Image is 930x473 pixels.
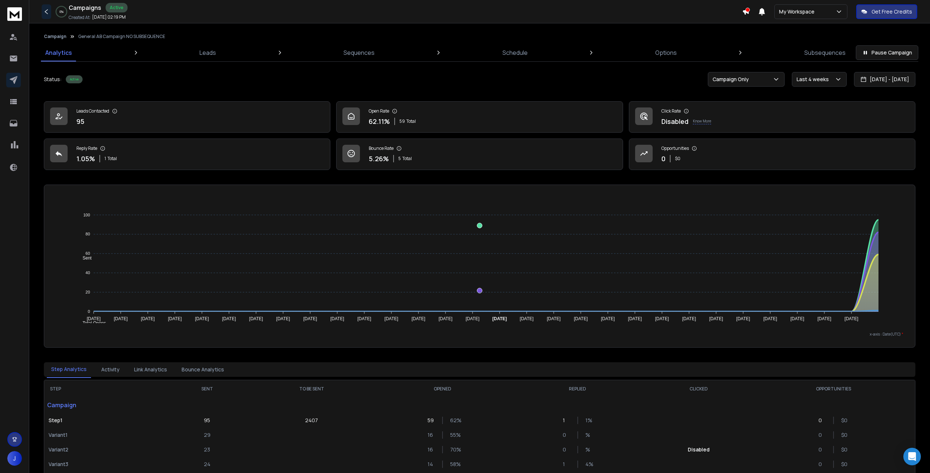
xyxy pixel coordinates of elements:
[44,34,67,39] button: Campaign
[661,145,689,151] p: Opportunities
[903,448,921,465] div: Open Intercom Messenger
[841,431,849,439] p: $ 0
[763,316,777,321] tspan: [DATE]
[222,316,236,321] tspan: [DATE]
[585,461,593,468] p: 4 %
[92,14,126,20] p: [DATE] 02:19 PM
[682,316,696,321] tspan: [DATE]
[661,116,688,126] p: Disabled
[195,316,209,321] tspan: [DATE]
[651,44,681,61] a: Options
[645,380,752,398] th: CLICKED
[276,316,290,321] tspan: [DATE]
[69,3,101,12] h1: Campaigns
[709,316,723,321] tspan: [DATE]
[563,461,570,468] p: 1
[7,451,22,466] button: J
[655,48,677,57] p: Options
[204,461,210,468] p: 24
[249,316,263,321] tspan: [DATE]
[177,362,228,378] button: Bounce Analytics
[130,362,171,378] button: Link Analytics
[76,145,97,151] p: Reply Rate
[841,417,849,424] p: $ 0
[752,380,915,398] th: OPPORTUNITIES
[736,316,750,321] tspan: [DATE]
[76,108,109,114] p: Leads Contacted
[69,15,91,20] p: Created At:
[675,156,680,162] p: $ 0
[76,154,95,164] p: 1.05 %
[86,251,90,256] tspan: 60
[166,380,248,398] th: SENT
[369,116,390,126] p: 62.11 %
[428,431,435,439] p: 16
[466,316,479,321] tspan: [DATE]
[428,461,435,468] p: 14
[49,431,162,439] p: Variant 1
[86,270,90,275] tspan: 40
[844,316,858,321] tspan: [DATE]
[44,101,330,133] a: Leads Contacted95
[563,431,570,439] p: 0
[45,48,72,57] p: Analytics
[97,362,124,378] button: Activity
[330,316,344,321] tspan: [DATE]
[336,101,623,133] a: Open Rate62.11%59Total
[502,48,528,57] p: Schedule
[819,417,826,424] p: 0
[339,44,379,61] a: Sequences
[305,417,318,424] p: 2407
[563,446,570,453] p: 0
[168,316,182,321] tspan: [DATE]
[841,446,849,453] p: $ 0
[450,446,458,453] p: 70 %
[492,316,507,321] tspan: [DATE]
[655,316,669,321] tspan: [DATE]
[819,461,826,468] p: 0
[790,316,804,321] tspan: [DATE]
[450,417,458,424] p: 62 %
[66,75,83,83] div: Active
[411,316,425,321] tspan: [DATE]
[204,431,210,439] p: 29
[195,44,220,61] a: Leads
[44,139,330,170] a: Reply Rate1.05%1Total
[44,398,166,412] p: Campaign
[343,48,375,57] p: Sequences
[406,118,416,124] span: Total
[77,321,106,326] span: Total Opens
[49,446,162,453] p: Variant 2
[114,316,128,321] tspan: [DATE]
[60,10,64,14] p: 0 %
[585,446,593,453] p: %
[402,156,412,162] span: Total
[49,417,162,424] p: Step 1
[779,8,817,15] p: My Workspace
[86,232,90,236] tspan: 80
[141,316,155,321] tspan: [DATE]
[856,45,918,60] button: Pause Campaign
[817,316,831,321] tspan: [DATE]
[574,316,588,321] tspan: [DATE]
[336,139,623,170] a: Bounce Rate5.26%5Total
[398,156,401,162] span: 5
[47,361,91,378] button: Step Analytics
[200,48,216,57] p: Leads
[450,431,458,439] p: 55 %
[204,446,210,453] p: 23
[44,380,166,398] th: STEP
[106,3,128,12] div: Active
[661,108,681,114] p: Click Rate
[248,380,375,398] th: TO BE SENT
[856,4,917,19] button: Get Free Credits
[693,118,711,124] p: Know More
[77,256,92,261] span: Sent
[629,139,915,170] a: Opportunities0$0
[83,213,90,217] tspan: 100
[872,8,912,15] p: Get Free Credits
[510,380,645,398] th: REPLIED
[357,316,371,321] tspan: [DATE]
